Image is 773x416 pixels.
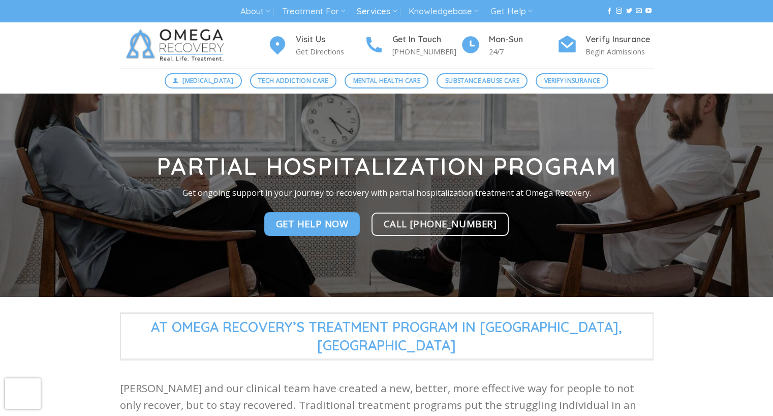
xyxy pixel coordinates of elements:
[120,313,654,360] span: At Omega Recovery’s Treatment Program in [GEOGRAPHIC_DATA],[GEOGRAPHIC_DATA]
[258,76,328,85] span: Tech Addiction Care
[357,2,397,21] a: Services
[392,46,460,57] p: [PHONE_NUMBER]
[409,2,479,21] a: Knowledgebase
[157,152,616,181] strong: Partial Hospitalization Program
[585,33,654,46] h4: Verify Insurance
[489,33,557,46] h4: Mon-Sun
[296,46,364,57] p: Get Directions
[364,33,460,58] a: Get In Touch [PHONE_NUMBER]
[606,8,612,15] a: Follow on Facebook
[636,8,642,15] a: Send us an email
[489,46,557,57] p: 24/7
[240,2,270,21] a: About
[437,73,528,88] a: Substance Abuse Care
[616,8,622,15] a: Follow on Instagram
[445,76,519,85] span: Substance Abuse Care
[112,187,661,200] p: Get ongoing support in your journey to recovery with partial hospitalization treatment at Omega R...
[353,76,420,85] span: Mental Health Care
[490,2,533,21] a: Get Help
[372,213,509,236] a: Call [PHONE_NUMBER]
[182,76,233,85] span: [MEDICAL_DATA]
[645,8,652,15] a: Follow on YouTube
[165,73,242,88] a: [MEDICAL_DATA]
[120,22,234,68] img: Omega Recovery
[276,217,349,231] span: Get Help Now
[384,216,497,231] span: Call [PHONE_NUMBER]
[392,33,460,46] h4: Get In Touch
[536,73,608,88] a: Verify Insurance
[585,46,654,57] p: Begin Admissions
[296,33,364,46] h4: Visit Us
[282,2,346,21] a: Treatment For
[544,76,600,85] span: Verify Insurance
[345,73,428,88] a: Mental Health Care
[250,73,337,88] a: Tech Addiction Care
[267,33,364,58] a: Visit Us Get Directions
[264,213,360,236] a: Get Help Now
[626,8,632,15] a: Follow on Twitter
[557,33,654,58] a: Verify Insurance Begin Admissions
